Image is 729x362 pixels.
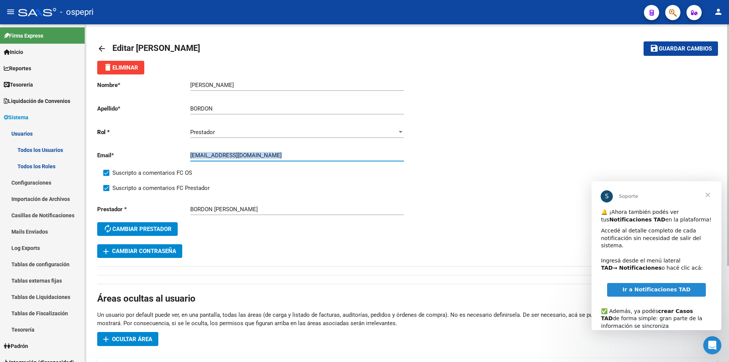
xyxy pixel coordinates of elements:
[97,244,182,258] button: Cambiar Contraseña
[4,64,31,73] span: Reportes
[97,61,144,74] button: Eliminar
[4,113,28,122] span: Sistema
[97,128,190,136] p: Rol *
[103,64,138,71] span: Eliminar
[101,335,110,344] mat-icon: add
[97,205,190,213] p: Prestador *
[4,342,28,350] span: Padrón
[97,222,178,236] button: Cambiar prestador
[97,292,717,305] h1: Áreas ocultas al usuario
[112,43,200,53] span: Editar [PERSON_NAME]
[190,129,215,136] span: Prestador
[4,97,70,105] span: Liquidación de Convenios
[97,151,190,160] p: Email
[112,183,210,193] span: Suscripto a comentarios FC Prestador
[6,7,15,16] mat-icon: menu
[644,41,718,55] button: Guardar cambios
[650,44,659,53] mat-icon: save
[714,7,723,16] mat-icon: person
[659,46,712,52] span: Guardar cambios
[101,247,110,256] mat-icon: add
[103,226,172,232] span: Cambiar prestador
[60,4,93,21] span: - ospepri
[592,181,721,330] iframe: Intercom live chat mensaje
[97,332,158,346] button: Ocultar área
[703,336,721,354] iframe: Intercom live chat
[9,119,120,171] div: ✅ Además, ya podés de forma simple: gran parte de la información se sincroniza automáticamente y ...
[97,104,190,113] p: Apellido
[97,81,190,89] p: Nombre
[103,224,112,233] mat-icon: autorenew
[4,48,23,56] span: Inicio
[103,248,176,255] span: Cambiar Contraseña
[112,336,152,343] span: Ocultar área
[103,63,112,72] mat-icon: delete
[112,168,192,177] span: Suscripto a comentarios FC OS
[97,44,106,53] mat-icon: arrow_back
[4,32,43,40] span: Firma Express
[97,311,717,327] p: Un usuario por default puede ver, en una pantalla, todas las áreas (de carga y listado de factura...
[4,81,33,89] span: Tesorería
